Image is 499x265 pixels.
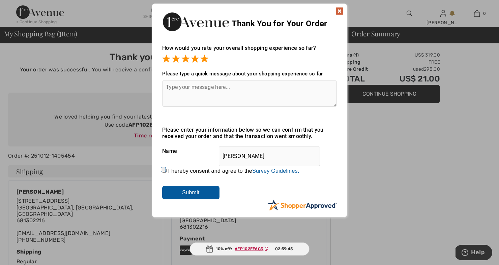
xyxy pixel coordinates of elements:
[162,38,337,64] div: How would you rate your overall shopping experience so far?
[335,7,344,15] img: x
[162,186,219,199] input: Submit
[275,246,293,252] span: 02:59:45
[162,143,337,160] div: Name
[162,10,230,33] img: Thank You for Your Order
[232,19,327,28] span: Thank You for Your Order
[16,5,29,11] span: Help
[235,246,263,251] ins: AFP102EE6C3
[190,242,310,256] div: 10% off:
[252,168,299,174] a: Survey Guidelines.
[162,127,337,139] div: Please enter your information below so we can confirm that you received your order and that the t...
[162,71,337,77] div: Please type a quick message about your shopping experience so far.
[206,245,213,253] img: Gift.svg
[168,168,299,174] label: I hereby consent and agree to the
